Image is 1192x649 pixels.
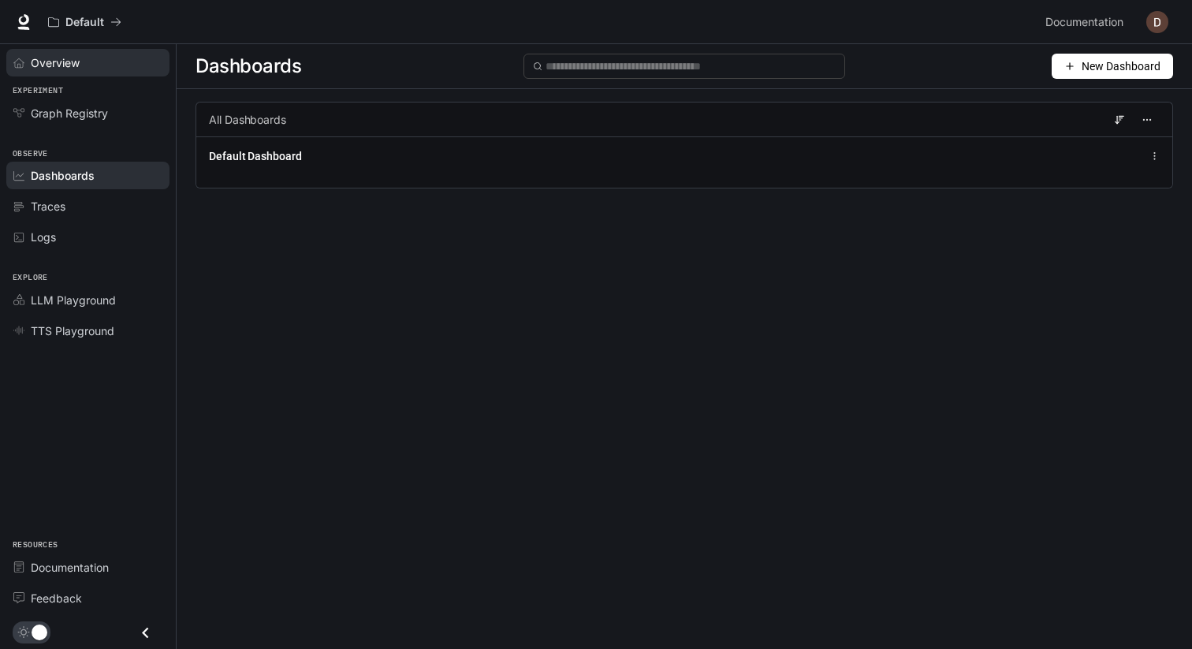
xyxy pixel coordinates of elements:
[31,105,108,121] span: Graph Registry
[6,192,169,220] a: Traces
[6,99,169,127] a: Graph Registry
[31,292,116,308] span: LLM Playground
[1082,58,1160,75] span: New Dashboard
[65,16,104,29] p: Default
[31,323,114,339] span: TTS Playground
[6,223,169,251] a: Logs
[6,286,169,314] a: LLM Playground
[31,167,95,184] span: Dashboards
[31,559,109,576] span: Documentation
[209,112,286,128] span: All Dashboards
[32,623,47,640] span: Dark mode toggle
[31,229,56,245] span: Logs
[31,590,82,606] span: Feedback
[1052,54,1173,79] button: New Dashboard
[196,50,301,82] span: Dashboards
[128,617,163,649] button: Close drawer
[1142,6,1173,38] button: User avatar
[6,49,169,76] a: Overview
[209,148,302,164] a: Default Dashboard
[6,554,169,581] a: Documentation
[31,54,80,71] span: Overview
[1045,13,1123,32] span: Documentation
[41,6,129,38] button: All workspaces
[31,198,65,214] span: Traces
[6,317,169,345] a: TTS Playground
[6,584,169,612] a: Feedback
[1039,6,1135,38] a: Documentation
[1146,11,1168,33] img: User avatar
[6,162,169,189] a: Dashboards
